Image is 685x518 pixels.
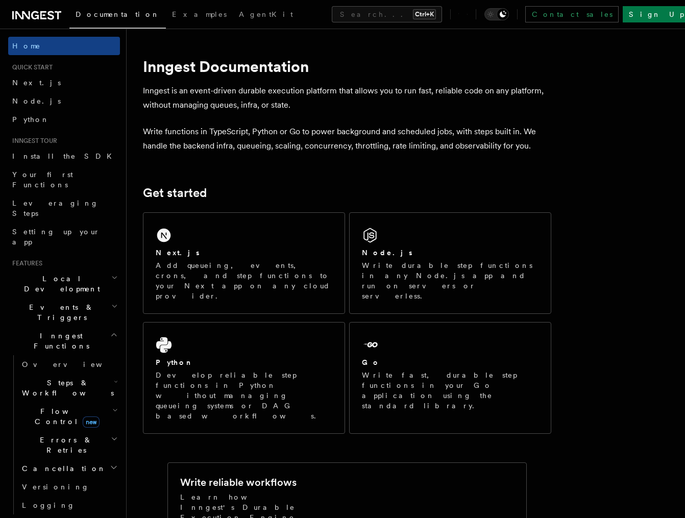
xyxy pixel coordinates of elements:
a: Your first Functions [8,165,120,194]
button: Search...Ctrl+K [332,6,442,22]
p: Write durable step functions in any Node.js app and run on servers or serverless. [362,260,539,301]
span: Documentation [76,10,160,18]
p: Write fast, durable step functions in your Go application using the standard library. [362,370,539,411]
h2: Node.js [362,248,412,258]
kbd: Ctrl+K [413,9,436,19]
span: Home [12,41,41,51]
a: Setting up your app [8,223,120,251]
a: Python [8,110,120,129]
span: Features [8,259,42,267]
a: Examples [166,3,233,28]
h2: Write reliable workflows [180,475,297,489]
h2: Next.js [156,248,200,258]
span: Errors & Retries [18,435,111,455]
span: Install the SDK [12,152,118,160]
span: Leveraging Steps [12,199,99,217]
a: Next.jsAdd queueing, events, crons, and step functions to your Next app on any cloud provider. [143,212,345,314]
span: Examples [172,10,227,18]
a: GoWrite fast, durable step functions in your Go application using the standard library. [349,322,551,434]
span: Events & Triggers [8,302,111,323]
button: Flow Controlnew [18,402,120,431]
p: Write functions in TypeScript, Python or Go to power background and scheduled jobs, with steps bu... [143,125,551,153]
span: Steps & Workflows [18,378,114,398]
span: Setting up your app [12,228,100,246]
a: Logging [18,496,120,514]
a: Next.js [8,73,120,92]
span: AgentKit [239,10,293,18]
span: Overview [22,360,127,368]
a: Leveraging Steps [8,194,120,223]
button: Events & Triggers [8,298,120,327]
span: Logging [22,501,75,509]
h2: Go [362,357,380,367]
button: Inngest Functions [8,327,120,355]
span: Versioning [22,483,89,491]
a: Install the SDK [8,147,120,165]
span: Python [12,115,50,124]
a: Documentation [69,3,166,29]
p: Add queueing, events, crons, and step functions to your Next app on any cloud provider. [156,260,332,301]
a: Versioning [18,478,120,496]
button: Local Development [8,269,120,298]
h2: Python [156,357,193,367]
span: Inngest tour [8,137,57,145]
a: Node.jsWrite durable step functions in any Node.js app and run on servers or serverless. [349,212,551,314]
span: Inngest Functions [8,331,110,351]
span: Local Development [8,274,111,294]
span: new [83,416,100,428]
a: Home [8,37,120,55]
button: Toggle dark mode [484,8,509,20]
span: Quick start [8,63,53,71]
span: Flow Control [18,406,112,427]
span: Next.js [12,79,61,87]
button: Steps & Workflows [18,374,120,402]
a: Node.js [8,92,120,110]
a: Contact sales [525,6,619,22]
p: Inngest is an event-driven durable execution platform that allows you to run fast, reliable code ... [143,84,551,112]
span: Node.js [12,97,61,105]
h1: Inngest Documentation [143,57,551,76]
p: Develop reliable step functions in Python without managing queueing systems or DAG based workflows. [156,370,332,421]
a: Get started [143,186,207,200]
span: Cancellation [18,463,106,474]
button: Cancellation [18,459,120,478]
button: Errors & Retries [18,431,120,459]
a: AgentKit [233,3,299,28]
a: Overview [18,355,120,374]
a: PythonDevelop reliable step functions in Python without managing queueing systems or DAG based wo... [143,322,345,434]
span: Your first Functions [12,170,73,189]
div: Inngest Functions [8,355,120,514]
